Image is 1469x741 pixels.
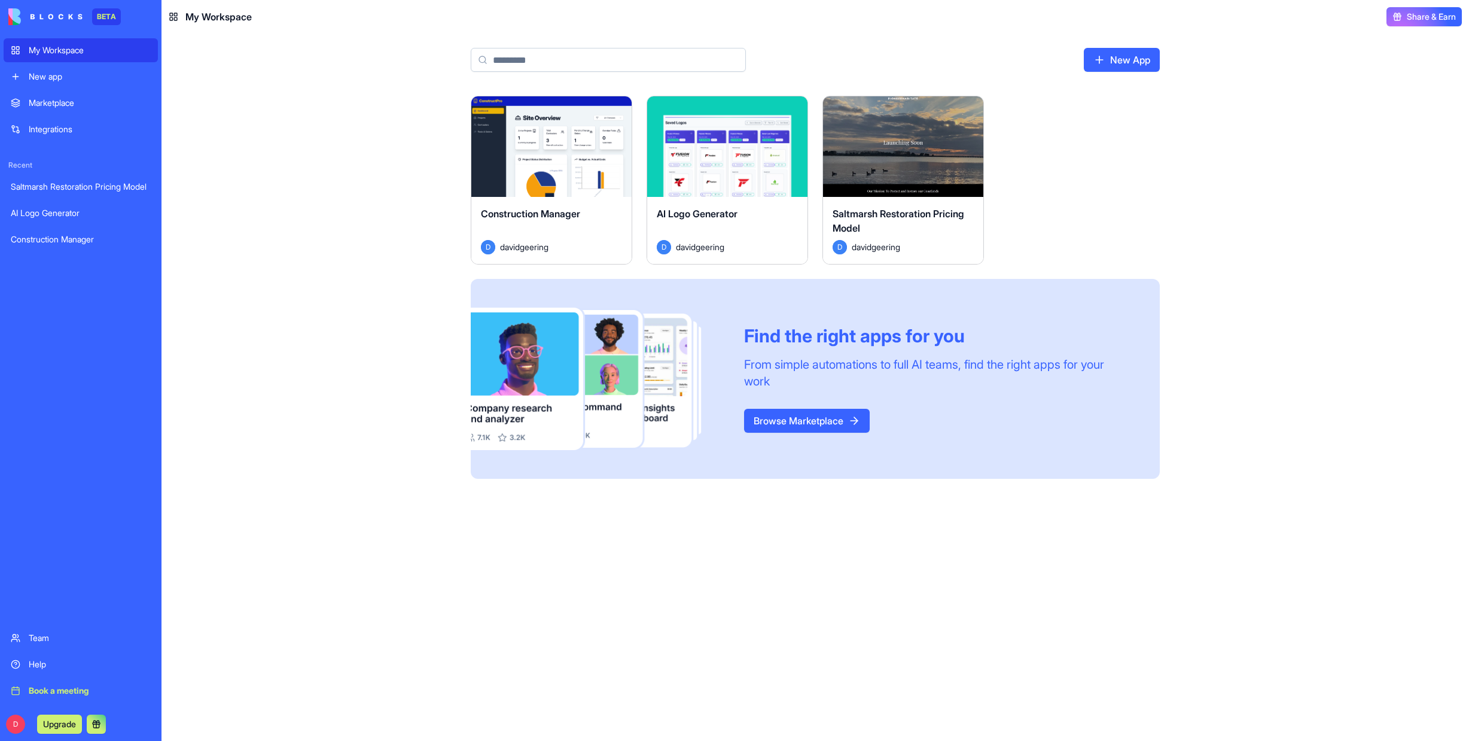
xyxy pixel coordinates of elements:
[744,356,1131,390] div: From simple automations to full AI teams, find the right apps for your work
[471,96,632,265] a: Construction ManagerDdavidgeering
[4,652,158,676] a: Help
[29,123,151,135] div: Integrations
[37,718,82,730] a: Upgrade
[4,117,158,141] a: Integrations
[4,160,158,170] span: Recent
[29,632,151,644] div: Team
[852,241,900,253] span: davidgeering
[481,240,495,254] span: D
[500,241,548,253] span: davidgeering
[471,308,725,451] img: Frame_181_egmpey.png
[29,44,151,56] div: My Workspace
[4,626,158,650] a: Team
[4,227,158,251] a: Construction Manager
[744,409,870,433] a: Browse Marketplace
[833,240,847,254] span: D
[6,715,25,734] span: D
[657,240,671,254] span: D
[37,715,82,734] button: Upgrade
[1386,7,1462,26] button: Share & Earn
[29,97,151,109] div: Marketplace
[1407,11,1456,23] span: Share & Earn
[676,241,724,253] span: davidgeering
[4,91,158,115] a: Marketplace
[8,8,121,25] a: BETA
[11,207,151,219] div: AI Logo Generator
[657,208,737,220] span: AI Logo Generator
[4,175,158,199] a: Saltmarsh Restoration Pricing Model
[4,38,158,62] a: My Workspace
[29,658,151,670] div: Help
[481,208,580,220] span: Construction Manager
[29,71,151,83] div: New app
[8,8,83,25] img: logo
[11,233,151,245] div: Construction Manager
[833,208,964,234] span: Saltmarsh Restoration Pricing Model
[744,325,1131,347] div: Find the right apps for you
[4,65,158,89] a: New app
[185,10,252,24] span: My Workspace
[4,679,158,703] a: Book a meeting
[92,8,121,25] div: BETA
[11,181,151,193] div: Saltmarsh Restoration Pricing Model
[29,685,151,697] div: Book a meeting
[4,201,158,225] a: AI Logo Generator
[1084,48,1160,72] a: New App
[647,96,808,265] a: AI Logo GeneratorDdavidgeering
[822,96,984,265] a: Saltmarsh Restoration Pricing ModelDdavidgeering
